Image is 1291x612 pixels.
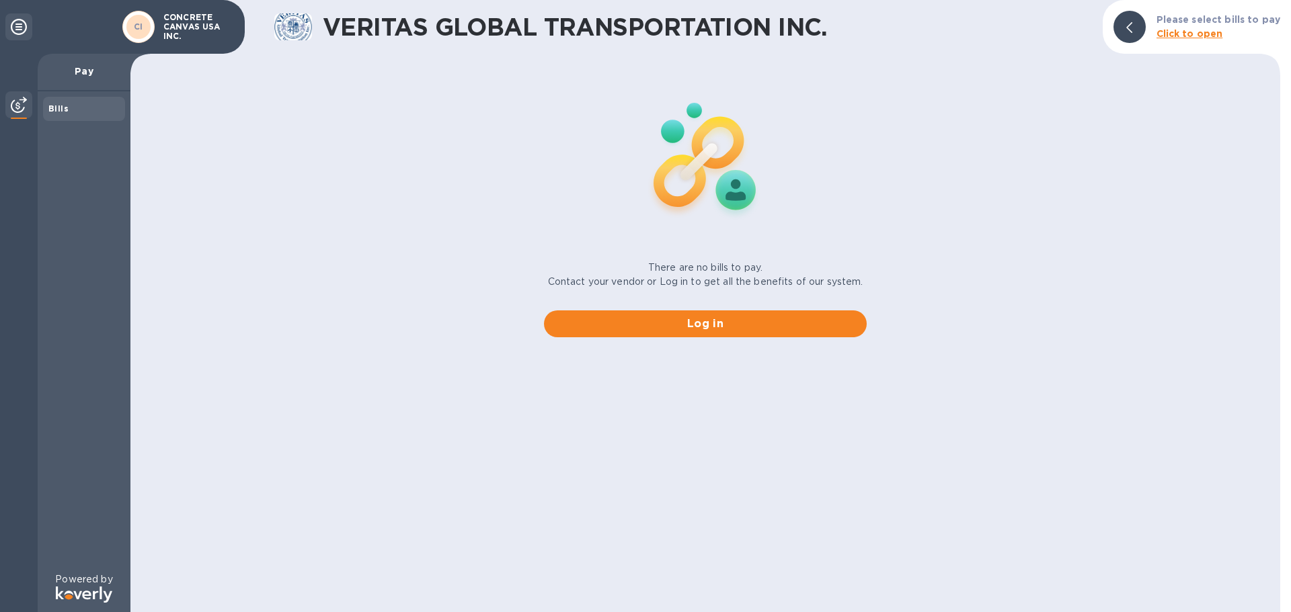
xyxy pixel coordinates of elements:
[555,316,856,332] span: Log in
[1157,28,1223,39] b: Click to open
[55,572,112,586] p: Powered by
[163,13,231,41] p: CONCRETE CANVAS USA INC.
[48,103,69,114] b: Bills
[548,261,863,289] p: There are no bills to pay. Contact your vendor or Log in to get all the benefits of our system.
[134,21,143,32] b: CI
[1157,14,1280,25] b: Please select bills to pay
[323,13,1092,41] h1: VERITAS GLOBAL TRANSPORTATION INC.
[56,586,112,603] img: Logo
[544,310,867,337] button: Log in
[48,64,120,78] p: Pay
